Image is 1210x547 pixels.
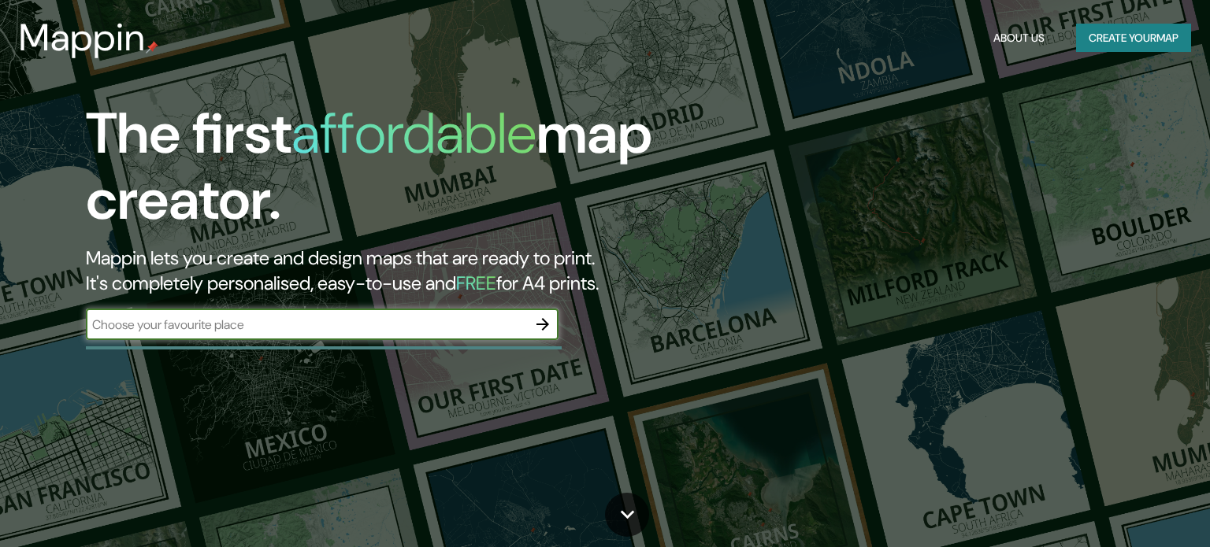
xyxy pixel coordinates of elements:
img: mappin-pin [146,41,158,54]
button: About Us [987,24,1051,53]
h1: The first map creator. [86,101,691,246]
button: Create yourmap [1076,24,1191,53]
h2: Mappin lets you create and design maps that are ready to print. It's completely personalised, eas... [86,246,691,296]
input: Choose your favourite place [86,316,527,334]
h3: Mappin [19,16,146,60]
h1: affordable [291,97,536,170]
h5: FREE [456,271,496,295]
